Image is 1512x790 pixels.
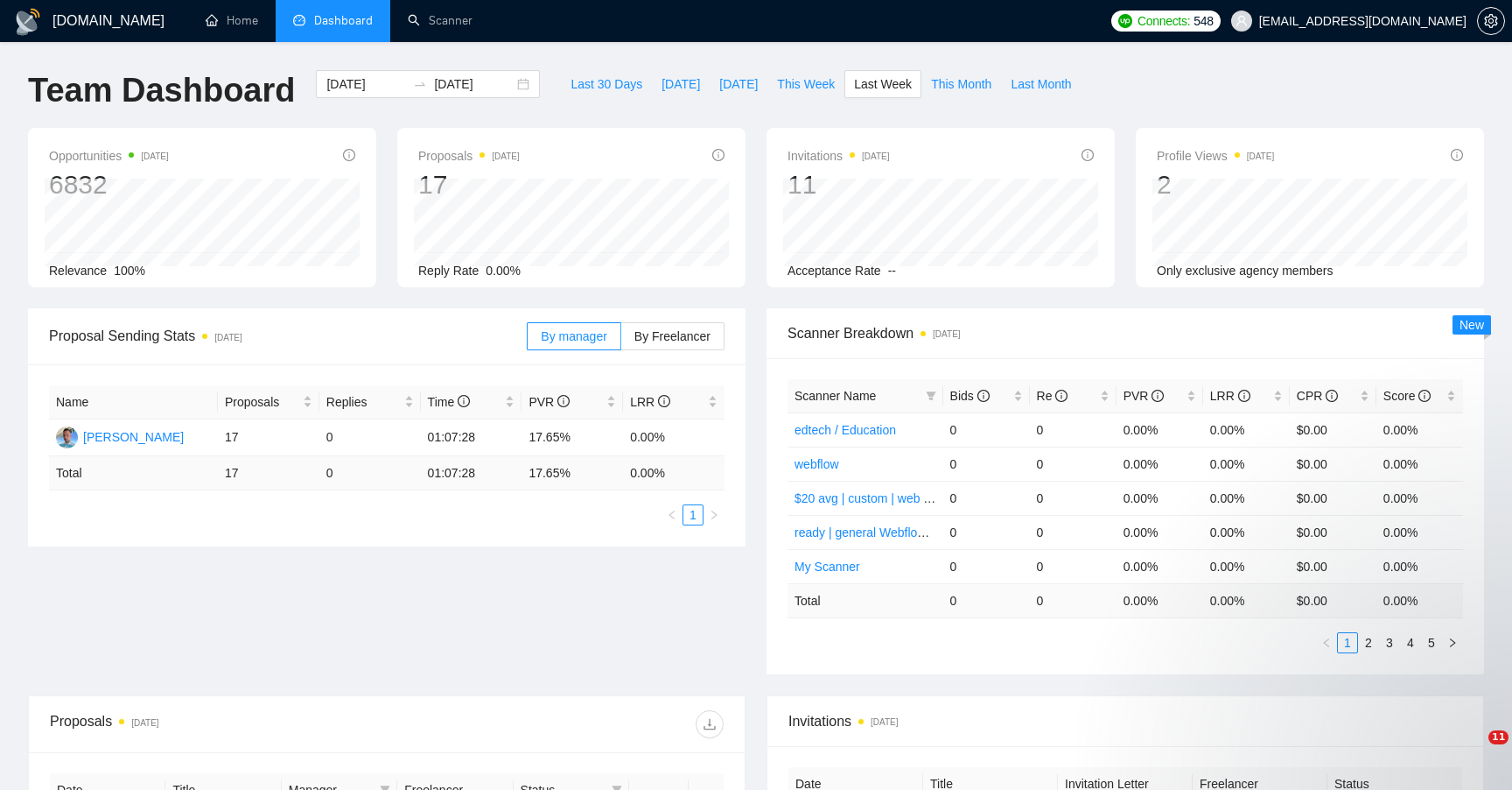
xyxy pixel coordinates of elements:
span: setting [1478,14,1504,28]
span: PVR [528,395,570,409]
span: -- [888,264,896,278]
span: Only exclusive agency members [1157,264,1333,278]
td: 01:07:28 [421,420,522,456]
button: [DATE] [710,70,767,98]
td: 0 [943,515,1030,549]
span: Score [1383,389,1431,403]
td: 0 [943,549,1030,583]
button: download [696,710,724,738]
div: 11 [787,168,890,201]
time: [DATE] [1247,152,1274,161]
td: 17.65 % [521,456,623,490]
span: Scanner Name [794,389,876,403]
button: Last Month [1001,70,1081,98]
span: info-circle [977,390,990,402]
span: Proposals [418,145,520,166]
td: 0 [1030,447,1116,481]
span: info-circle [1451,149,1463,161]
span: to [413,77,427,91]
time: [DATE] [492,152,519,161]
img: upwork-logo.png [1118,14,1132,28]
span: swap-right [413,77,427,91]
span: PVR [1123,389,1165,403]
td: 0 [1030,413,1116,447]
li: Next Page [703,504,724,525]
span: filter [922,383,940,409]
time: [DATE] [862,152,889,161]
span: 0.00% [486,264,521,278]
a: RM[PERSON_NAME] [56,429,184,443]
td: 0 [319,420,421,456]
span: Proposal Sending Stats [49,325,527,347]
time: [DATE] [871,717,898,727]
td: 17.65% [521,420,623,456]
a: homeHome [206,13,258,28]
div: Proposals [50,710,387,738]
span: Time [428,395,470,409]
span: This Month [931,74,991,94]
button: left [661,504,682,525]
td: 0.00% [1116,549,1203,583]
span: Connects: [1137,11,1190,31]
td: Total [49,456,218,490]
a: $20 avg | custom | web apps [794,491,950,505]
button: Last 30 Days [561,70,652,98]
time: [DATE] [141,152,168,161]
button: setting [1477,7,1505,35]
span: user [1235,15,1248,27]
td: 0 [1030,583,1116,617]
a: edtech / Education [794,423,896,437]
span: info-circle [1055,390,1067,402]
img: logo [14,8,42,36]
span: Re [1037,389,1068,403]
span: LRR [1210,389,1250,403]
td: 0 [943,447,1030,481]
span: info-circle [1151,390,1164,402]
td: 0.00% [623,420,724,456]
td: 0.00% [1116,413,1203,447]
td: 0.00 % [623,456,724,490]
span: Opportunities [49,145,169,166]
td: 0.00% [1116,515,1203,549]
time: [DATE] [214,333,241,342]
span: LRR [630,395,670,409]
a: searchScanner [408,13,472,28]
td: 0.00% [1116,447,1203,481]
h1: Team Dashboard [28,70,295,111]
a: webflow [794,457,839,471]
td: 0 [943,583,1030,617]
span: info-circle [712,149,724,161]
div: 6832 [49,168,169,201]
th: Name [49,385,218,420]
span: right [709,510,719,520]
span: Proposals [225,392,299,412]
button: This Week [767,70,844,98]
span: Acceptance Rate [787,264,881,278]
td: 0 [943,413,1030,447]
td: 0 [1030,481,1116,515]
td: 0 [1030,549,1116,583]
div: 17 [418,168,520,201]
span: info-circle [658,395,670,407]
button: right [703,504,724,525]
td: Total [787,583,943,617]
span: Replies [326,392,401,412]
span: dashboard [293,14,305,26]
span: 11 [1488,730,1508,744]
td: 0 [1030,515,1116,549]
span: Reply Rate [418,264,479,278]
time: [DATE] [131,718,158,728]
td: 0 [319,456,421,490]
span: filter [926,391,936,401]
td: 01:07:28 [421,456,522,490]
span: Profile Views [1157,145,1274,166]
div: 2 [1157,168,1274,201]
iframe: Intercom live chat [1452,730,1494,772]
span: info-circle [343,149,355,161]
span: New [1459,318,1484,332]
span: Invitations [788,710,1462,732]
span: CPR [1297,389,1338,403]
img: RM [56,427,78,448]
span: [DATE] [661,74,700,94]
td: 0.00 % [1116,583,1203,617]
